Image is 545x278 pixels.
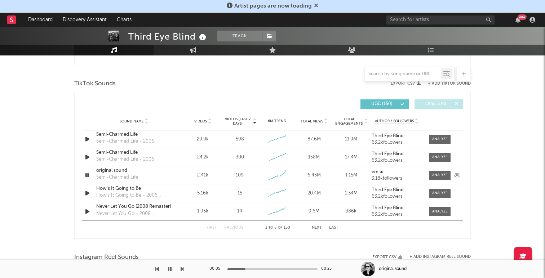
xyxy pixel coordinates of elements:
[372,206,422,211] a: Third Eye Blind
[334,117,364,126] span: Total Engagements
[217,31,262,41] button: Track
[186,172,220,179] div: 2.41k
[297,172,331,179] div: 6.43M
[372,134,422,139] a: Third Eye Blind
[391,81,421,86] button: Export CSV
[297,190,331,197] div: 20.4M
[334,154,368,161] div: 17.4M
[120,119,144,124] span: Sound Name
[96,210,172,218] div: Never Let You Go - 2008 Remaster
[515,17,520,23] button: 99+
[96,174,138,181] div: Semi-Charmed Life
[258,224,297,232] div: 1 5 150
[260,118,294,124] div: 6M Trend
[96,149,172,156] a: Semi-Charmed Life
[409,255,471,259] button: + Add Instagram Reel Sound
[128,31,208,42] div: Third Eye Blind
[269,226,273,229] span: to
[297,154,331,161] div: 158M
[186,136,220,143] div: 29.9k
[207,226,217,230] button: First
[372,170,384,174] strong: em ❀
[372,134,404,138] strong: Third Eye Blind
[402,255,471,259] div: + Add Instagram Reel Sound
[372,212,422,217] div: 63.2k followers
[372,176,422,181] div: 3.18k followers
[372,158,422,163] div: 63.2k followers
[372,194,422,199] div: 63.2k followers
[297,136,331,143] div: 87.6M
[223,117,252,126] span: Videos (last 7 days)
[112,13,137,27] a: Charts
[237,208,242,215] div: 14
[23,13,58,27] a: Dashboard
[96,203,172,210] a: Never Let You Go (2008 Remaster)
[372,255,402,259] button: Export CSV
[372,170,422,175] a: em ❀
[234,3,312,9] span: Artist pages are now loading
[372,206,404,210] strong: Third Eye Blind
[372,152,404,156] strong: Third Eye Blind
[186,208,220,215] div: 1.95k
[415,99,463,109] button: Official(6)
[74,80,116,88] span: TikTok Sounds
[236,172,244,179] div: 109
[236,154,244,161] div: 300
[379,266,407,272] div: original sound
[74,253,139,262] span: Instagram Reel Sounds
[419,102,452,106] span: Official ( 6 )
[386,15,495,24] input: Search for artists
[334,190,368,197] div: 1.34M
[96,156,172,163] div: Semi-Charmed Life - 2006 Remaster
[372,188,404,192] strong: Third Eye Blind
[238,190,242,197] div: 15
[372,140,422,145] div: 63.2k followers
[96,192,172,199] div: How's It Going to Be - 2006 Remaster
[365,71,441,77] input: Search by song name or URL
[278,226,282,229] span: of
[278,53,282,56] span: of
[329,226,338,230] button: Last
[365,102,398,106] span: UGC ( 150 )
[96,131,172,138] a: Semi-Charmed Life
[314,3,318,9] span: Dismiss
[58,13,112,27] a: Discovery Assistant
[96,185,172,192] a: How's It Going to Be
[209,265,224,273] div: 00:05
[334,172,368,179] div: 1.15M
[194,119,207,124] span: Videos
[224,226,243,230] button: Previous
[269,53,273,56] span: to
[421,82,471,86] button: + Add TikTok Sound
[96,138,172,145] div: Semi-Charmed Life - 2006 Remaster
[372,152,422,157] a: Third Eye Blind
[334,136,368,143] div: 11.9M
[301,119,323,124] span: Total Views
[428,82,471,86] button: + Add TikTok Sound
[236,136,244,143] div: 598
[375,119,414,124] span: Author / Followers
[96,167,172,174] a: original sound
[297,208,331,215] div: 9.6M
[518,14,527,20] div: 99 +
[334,208,368,215] div: 386k
[372,188,422,193] a: Third Eye Blind
[186,190,220,197] div: 5.16k
[186,154,220,161] div: 24.2k
[360,99,409,109] button: UGC(150)
[321,265,336,273] div: 00:25
[312,226,322,230] button: Next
